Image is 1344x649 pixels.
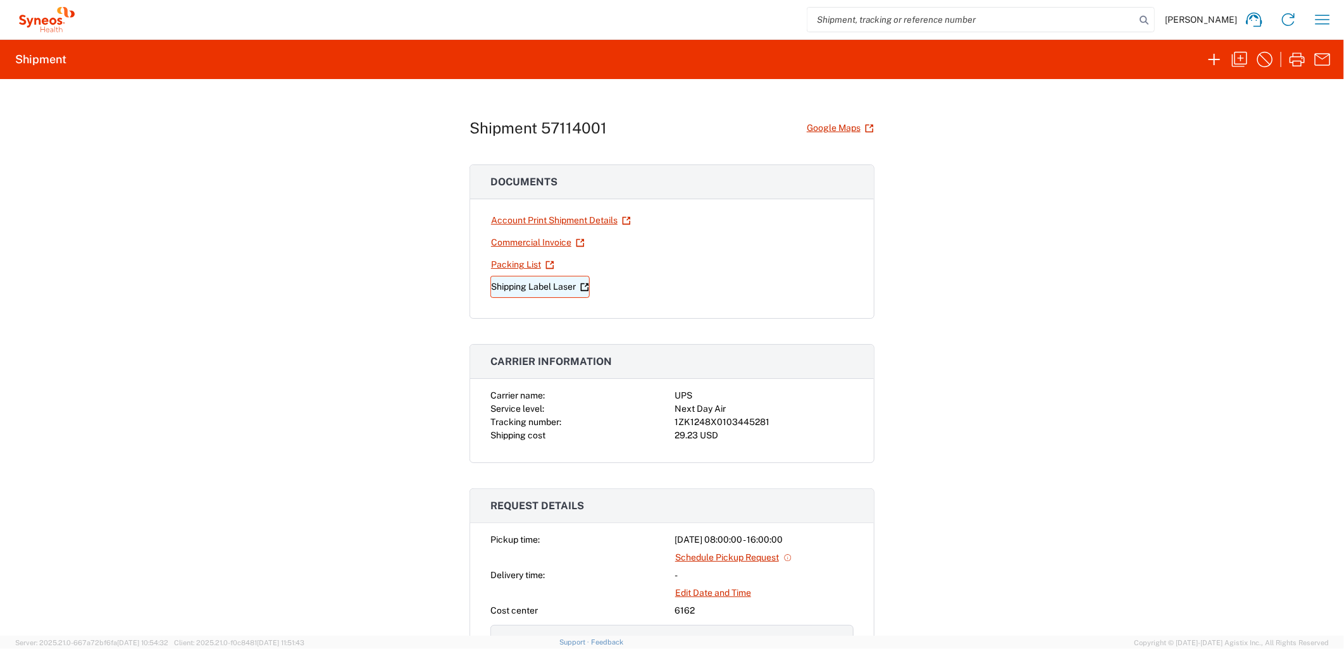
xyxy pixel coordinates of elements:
div: - [675,569,854,582]
input: Shipment, tracking or reference number [807,8,1135,32]
span: [DATE] 11:51:43 [257,639,304,646]
a: Schedule Pickup Request [675,547,793,569]
span: Pickup time: [490,535,540,545]
a: Feedback [591,638,623,646]
div: UPS [675,389,854,402]
span: Delivery time: [490,570,545,580]
span: Documents [490,176,557,188]
a: Packing List [490,254,555,276]
span: Request details [490,500,584,512]
span: Service level: [490,404,544,414]
div: 6162 [675,604,854,617]
a: Google Maps [806,117,874,139]
h2: Shipment [15,52,66,67]
span: References [501,634,549,645]
a: Shipping Label Laser [490,276,590,298]
span: Copyright © [DATE]-[DATE] Agistix Inc., All Rights Reserved [1134,637,1329,648]
span: Carrier name: [490,390,545,400]
span: Client: 2025.21.0-f0c8481 [174,639,304,646]
div: Next Day Air [675,402,854,416]
span: Server: 2025.21.0-667a72bf6fa [15,639,168,646]
a: Edit Date and Time [675,582,752,604]
span: Cost center [490,605,538,615]
span: Shipping cost [490,430,545,440]
div: 29.23 USD [675,429,854,442]
a: Account Print Shipment Details [490,209,632,232]
h1: Shipment 57114001 [470,119,607,137]
span: [DATE] 10:54:32 [117,639,168,646]
a: Support [559,638,591,646]
div: [DATE] 08:00:00 - 16:00:00 [675,533,854,547]
a: Commercial Invoice [490,232,585,254]
span: Tracking number: [490,417,561,427]
span: Carrier information [490,355,612,368]
div: 1ZK1248X0103445281 [675,416,854,429]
